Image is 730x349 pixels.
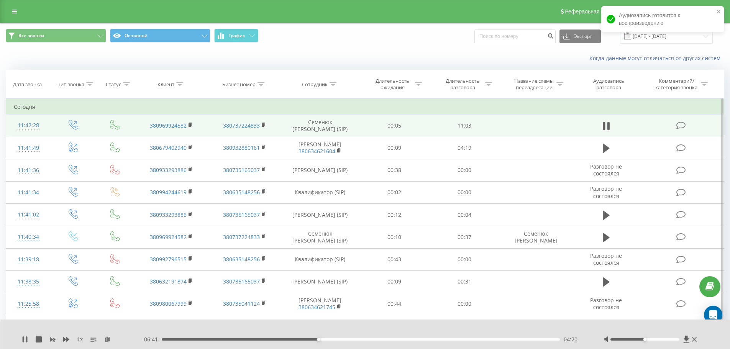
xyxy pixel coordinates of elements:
a: 380933293886 [150,166,187,174]
td: [PERSON_NAME] [281,137,359,159]
div: 11:25:58 [14,297,43,311]
td: [PERSON_NAME] [281,293,359,315]
div: Тип звонка [58,81,84,88]
td: 00:04 [430,204,500,226]
td: 00:09 [359,137,430,159]
a: 380634621604 [299,147,335,155]
span: Разговор не состоялся [590,297,622,311]
td: Семенюк [PERSON_NAME] (SIP) [281,226,359,248]
td: Семенюк [PERSON_NAME] (SIP) [281,115,359,137]
div: 11:39:18 [14,252,43,267]
td: 00:22 [430,315,500,338]
td: 11:03 [430,115,500,137]
span: Разговор не состоялся [590,163,622,177]
a: 380737224833 [223,122,260,129]
td: 00:00 [430,159,500,181]
div: 11:42:28 [14,118,43,133]
span: Все звонки [18,33,44,39]
a: 380635148256 [223,256,260,263]
span: График [228,33,245,38]
div: Длительность разговора [442,78,483,91]
td: Семенюк [PERSON_NAME] [499,226,572,248]
span: Разговор не состоялся [590,185,622,199]
td: 00:38 [359,159,430,181]
div: 11:41:34 [14,185,43,200]
td: 00:06 [359,315,430,338]
div: Название схемы переадресации [513,78,554,91]
button: Все звонки [6,29,106,43]
div: Open Intercom Messenger [704,306,722,324]
div: 11:38:35 [14,274,43,289]
td: [PERSON_NAME] [281,315,359,338]
div: 11:23:36 [14,319,43,334]
a: 380992796515 [150,256,187,263]
td: [PERSON_NAME] (SIP) [281,159,359,181]
a: Когда данные могут отличаться от других систем [589,54,724,62]
a: 380735165037 [223,166,260,174]
span: 04:20 [564,336,577,343]
div: Бизнес номер [222,81,256,88]
span: Разговор не состоялся [590,252,622,266]
div: 11:41:36 [14,163,43,178]
a: 380980067999 [150,300,187,307]
a: 380735165037 [223,211,260,218]
button: Экспорт [559,29,601,43]
div: Длительность ожидания [372,78,413,91]
td: 00:37 [430,226,500,248]
td: Квалификатор (SIP) [281,181,359,203]
a: 380735165037 [223,278,260,285]
td: 00:43 [359,248,430,270]
button: Основной [110,29,210,43]
td: 00:12 [359,204,430,226]
a: 380632191874 [150,278,187,285]
button: График [214,29,258,43]
div: Аудиозапись разговора [584,78,633,91]
a: 380737224833 [223,233,260,241]
div: Accessibility label [643,338,646,341]
a: 380634621745 [299,303,335,311]
td: 00:09 [359,270,430,293]
td: Сегодня [6,99,724,115]
td: 04:19 [430,137,500,159]
a: 380679402940 [150,144,187,151]
td: [PERSON_NAME] (SIP) [281,204,359,226]
button: close [716,8,722,16]
td: 00:02 [359,181,430,203]
a: 380735041124 [223,300,260,307]
a: 380635148256 [223,188,260,196]
div: Комментарий/категория звонка [654,78,699,91]
td: 00:00 [430,293,500,315]
td: 00:00 [430,181,500,203]
div: 11:41:02 [14,207,43,222]
a: 380994244619 [150,188,187,196]
div: 11:41:49 [14,141,43,156]
div: 11:40:34 [14,229,43,244]
a: 380969924582 [150,233,187,241]
div: Статус [106,81,121,88]
div: Сотрудник [302,81,328,88]
td: 00:05 [359,115,430,137]
span: 1 x [77,336,83,343]
td: 00:44 [359,293,430,315]
div: Accessibility label [317,338,320,341]
div: Дата звонка [13,81,42,88]
td: 00:31 [430,270,500,293]
a: 380932880161 [223,144,260,151]
td: [PERSON_NAME] (SIP) [281,270,359,293]
div: Клиент [157,81,174,88]
td: 00:00 [430,248,500,270]
input: Поиск по номеру [474,29,556,43]
div: Аудиозапись готовится к воспроизведению [601,6,724,32]
td: 00:10 [359,226,430,248]
span: - 06:41 [142,336,162,343]
a: 380933293886 [150,211,187,218]
td: Квалификатор (SIP) [281,248,359,270]
span: Реферальная программа [565,8,628,15]
a: 380969924582 [150,122,187,129]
